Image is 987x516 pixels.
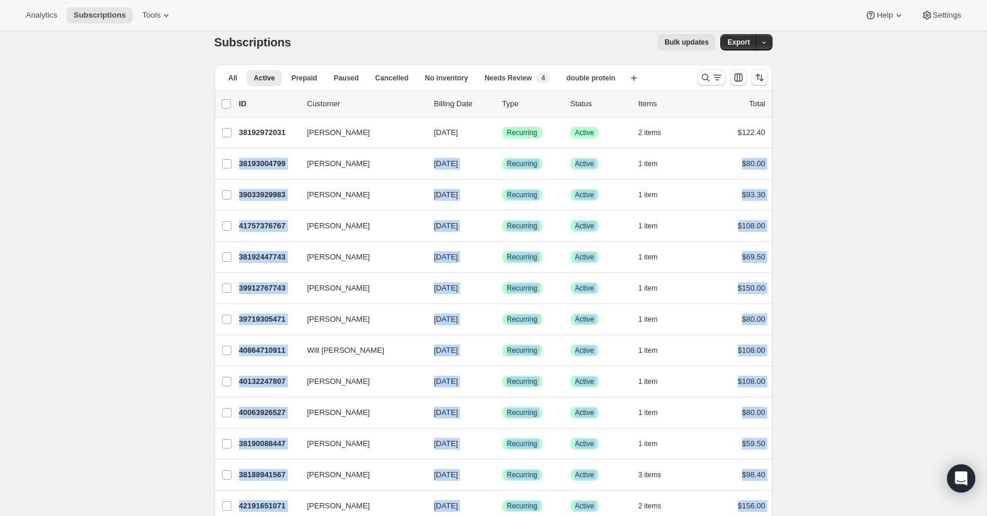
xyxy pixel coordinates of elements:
span: Settings [933,11,961,20]
span: Active [575,284,595,293]
span: 3 items [639,470,662,480]
span: 4 [541,73,545,83]
button: Customize table column order and visibility [730,69,747,86]
div: 38192447743[PERSON_NAME][DATE]SuccessRecurringSuccessActive1 item$69.50 [239,249,766,265]
div: 38193004799[PERSON_NAME][DATE]SuccessRecurringSuccessActive1 item$80.00 [239,156,766,172]
button: 1 item [639,280,671,296]
p: 38193004799 [239,158,298,170]
p: Total [749,98,765,110]
span: Active [575,159,595,168]
button: [PERSON_NAME] [300,123,418,142]
p: 39912767743 [239,282,298,294]
div: 40864710911Will [PERSON_NAME][DATE]SuccessRecurringSuccessActive1 item$108.00 [239,342,766,359]
p: 39033929983 [239,189,298,201]
span: Subscriptions [214,36,291,49]
div: 38192972031[PERSON_NAME][DATE]SuccessRecurringSuccessActive2 items$122.40 [239,124,766,141]
span: $122.40 [738,128,766,137]
div: Items [639,98,697,110]
p: Status [570,98,629,110]
span: $80.00 [742,315,766,323]
span: Cancelled [375,73,409,83]
p: 41757376767 [239,220,298,232]
div: 38190088447[PERSON_NAME][DATE]SuccessRecurringSuccessActive1 item$59.50 [239,436,766,452]
button: Sort the results [751,69,768,86]
p: 38192972031 [239,127,298,139]
div: 41757376767[PERSON_NAME][DATE]SuccessRecurringSuccessActive1 item$108.00 [239,218,766,234]
span: [DATE] [434,221,458,230]
span: [DATE] [434,408,458,417]
button: 1 item [639,249,671,265]
button: [PERSON_NAME] [300,403,418,422]
p: 40063926527 [239,407,298,419]
button: 1 item [639,218,671,234]
button: 1 item [639,436,671,452]
span: [PERSON_NAME] [307,251,370,263]
span: Recurring [507,439,538,448]
p: 42191651071 [239,500,298,512]
div: Open Intercom Messenger [947,464,975,493]
span: $108.00 [738,377,766,386]
span: Recurring [507,315,538,324]
button: [PERSON_NAME] [300,310,418,329]
span: [PERSON_NAME] [307,282,370,294]
button: Export [720,34,757,50]
span: Recurring [507,470,538,480]
span: 1 item [639,315,658,324]
span: $156.00 [738,501,766,510]
span: Active [575,439,595,448]
span: 1 item [639,439,658,448]
span: Active [575,128,595,137]
span: Active [575,252,595,262]
span: [PERSON_NAME] [307,407,370,419]
span: Recurring [507,128,538,137]
span: Recurring [507,346,538,355]
span: Paused [334,73,359,83]
span: [DATE] [434,377,458,386]
p: 38190088447 [239,438,298,450]
button: [PERSON_NAME] [300,248,418,267]
div: 39033929983[PERSON_NAME][DATE]SuccessRecurringSuccessActive1 item$93.30 [239,187,766,203]
button: Bulk updates [657,34,716,50]
p: 39719305471 [239,313,298,325]
span: Needs Review [485,73,532,83]
div: 39912767743[PERSON_NAME][DATE]SuccessRecurringSuccessActive1 item$150.00 [239,280,766,296]
span: 1 item [639,408,658,417]
span: [DATE] [434,346,458,355]
span: Recurring [507,501,538,511]
span: [PERSON_NAME] [307,158,370,170]
span: 2 items [639,501,662,511]
button: Tools [135,7,179,23]
div: 38188941567[PERSON_NAME][DATE]SuccessRecurringSuccessActive3 items$98.40 [239,467,766,483]
span: double protein [566,73,615,83]
span: All [229,73,237,83]
button: [PERSON_NAME] [300,466,418,484]
div: Type [502,98,561,110]
button: 3 items [639,467,674,483]
span: 1 item [639,190,658,200]
button: [PERSON_NAME] [300,217,418,235]
button: 1 item [639,373,671,390]
span: Active [575,470,595,480]
div: 40063926527[PERSON_NAME][DATE]SuccessRecurringSuccessActive1 item$80.00 [239,404,766,421]
span: $80.00 [742,408,766,417]
span: Analytics [26,11,57,20]
span: $80.00 [742,159,766,168]
button: 1 item [639,187,671,203]
span: [DATE] [434,159,458,168]
span: $108.00 [738,346,766,355]
p: Customer [307,98,425,110]
span: Active [575,408,595,417]
span: Subscriptions [73,11,126,20]
span: 1 item [639,284,658,293]
span: $59.50 [742,439,766,448]
span: [DATE] [434,439,458,448]
span: Active [575,221,595,231]
button: 1 item [639,311,671,328]
button: Subscriptions [66,7,133,23]
span: [DATE] [434,252,458,261]
span: Tools [142,11,160,20]
span: [DATE] [434,128,458,137]
span: 2 items [639,128,662,137]
span: Prepaid [291,73,317,83]
button: Settings [914,7,968,23]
